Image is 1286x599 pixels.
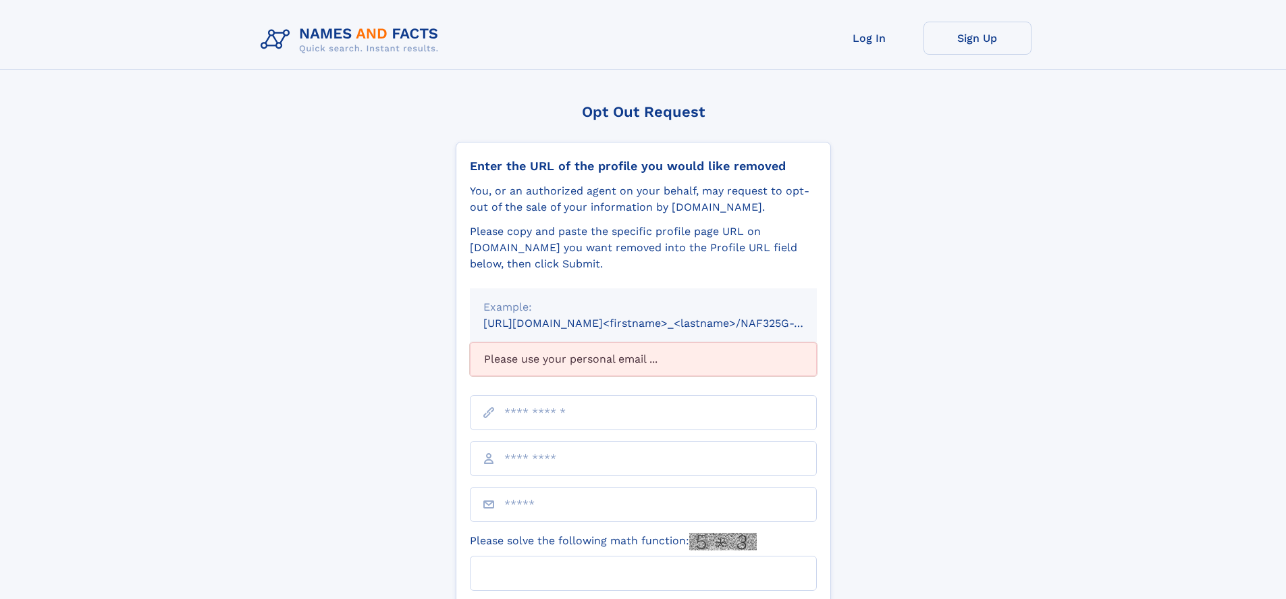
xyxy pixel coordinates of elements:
img: Logo Names and Facts [255,22,450,58]
a: Sign Up [923,22,1032,55]
div: Example: [483,299,803,315]
label: Please solve the following math function: [470,533,757,550]
a: Log In [815,22,923,55]
small: [URL][DOMAIN_NAME]<firstname>_<lastname>/NAF325G-xxxxxxxx [483,317,842,330]
div: Opt Out Request [456,103,831,120]
div: You, or an authorized agent on your behalf, may request to opt-out of the sale of your informatio... [470,183,817,215]
div: Please use your personal email ... [470,342,817,376]
div: Enter the URL of the profile you would like removed [470,159,817,174]
div: Please copy and paste the specific profile page URL on [DOMAIN_NAME] you want removed into the Pr... [470,224,817,272]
